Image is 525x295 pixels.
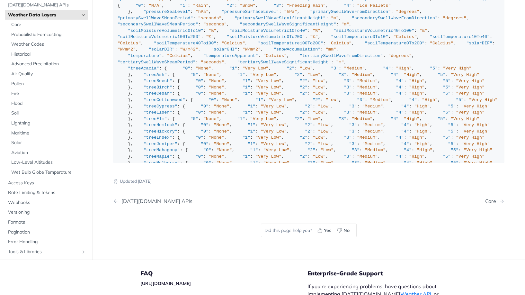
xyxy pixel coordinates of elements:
[5,0,88,10] a: [DATE][DOMAIN_NAME] APIs
[8,209,86,216] span: Versioning
[214,129,229,134] span: "None"
[295,116,302,121] span: "2"
[357,85,378,90] span: "Medium"
[235,16,326,21] span: "primarySwellWaveSignificantHeight"
[81,249,86,254] button: Show subpages for Tools & Libraries
[261,104,287,109] span: "Very Low"
[11,22,86,28] span: Core
[201,60,224,65] span: "seconds"
[196,78,203,83] span: "0"
[193,3,209,8] span: "Rain"
[300,66,313,71] span: "Low"
[258,41,323,46] span: "soilTemperature100To200"
[300,53,383,58] span: "tertiarySwellWaveFromDirection"
[229,28,307,33] span: "soilMoistureVolumetric10To40"
[396,135,404,140] span: "4"
[113,198,281,204] a: Previous Page: Tomorrow.io APIs
[209,97,216,102] span: "0"
[349,123,357,127] span: "3"
[313,110,326,115] span: "Low"
[196,66,211,71] span: "None"
[305,142,313,146] span: "2"
[8,69,88,79] a: Air Quality
[211,47,237,52] span: "solarGHI"
[8,99,88,108] a: Flood
[409,135,425,140] span: "High"
[8,199,86,206] span: Webhooks
[144,104,177,109] span: "treeCypress"
[149,47,175,52] span: "solarDIR"
[443,16,466,21] span: "degrees"
[180,47,198,52] span: "W/m^2"
[268,97,294,102] span: "Very Low"
[144,148,180,152] span: "treeMahagony"
[118,60,196,65] span: "tertiarySwellWaveSMeanPeriod"
[456,78,485,83] span: "Very High"
[144,142,177,146] span: "treeJuniper"
[255,91,281,96] span: "Very Low"
[240,22,336,27] span: "secondarySwellWaveSignificantHeight"
[334,28,414,33] span: "soilMoistureVolumetric40To100"
[388,53,412,58] span: "degrees"
[5,178,88,188] a: Access Keys
[209,85,224,90] span: "None"
[263,53,287,58] span: "Celcius"
[144,116,167,121] span: "treeElm"
[209,135,224,140] span: "None"
[261,142,287,146] span: "Very Low"
[414,104,430,109] span: "High"
[222,41,245,46] span: "Celcius"
[287,66,294,71] span: "2"
[11,32,86,38] span: Probabilistic Forecasting
[461,104,490,109] span: "Very High"
[8,249,79,255] span: Tools & Libraries
[401,123,409,127] span: "4"
[362,104,383,109] span: "Medium"
[305,123,313,127] span: "2"
[357,3,391,8] span: "Ice Pellets"
[307,72,321,77] span: "Low"
[5,247,88,257] a: Tools & LibrariesShow subpages for Tools & Libraries
[196,91,203,96] span: "0"
[261,129,287,134] span: "Very Low"
[248,123,255,127] span: "1"
[250,72,276,77] span: "Very Low"
[456,85,485,90] span: "Very High"
[274,3,281,8] span: "3"
[118,47,136,52] span: "W/m^2"
[344,66,365,71] span: "Medium"
[409,85,425,90] span: "High"
[443,66,471,71] span: "Very High"
[8,158,88,167] a: Low-Level Altitudes
[451,72,479,77] span: "Very High"
[242,110,250,115] span: "1"
[11,90,86,97] span: Fire
[5,237,88,247] a: Error Handling
[203,116,219,121] span: "None"
[5,207,88,217] a: Versioning
[451,116,479,121] span: "Very High"
[248,129,255,134] span: "1"
[196,85,203,90] span: "0"
[318,123,331,127] span: "Low"
[118,22,198,27] span: "secondarySwellWaveSMeanPeriod"
[300,78,307,83] span: "2"
[357,135,378,140] span: "Medium"
[8,128,88,138] a: Maritime
[396,9,419,14] span: "degrees"
[118,34,201,39] span: "soilMoistureVolumetric100To200"
[11,159,86,166] span: Low-Level Altitudes
[248,104,255,109] span: "1"
[401,104,409,109] span: "4"
[448,123,456,127] span: "5"
[313,85,326,90] span: "Low"
[461,142,490,146] span: "Very High"
[456,110,485,115] span: "Very High"
[118,198,192,204] div: [DATE][DOMAIN_NAME] APIs
[344,110,351,115] span: "3"
[144,135,172,140] span: "treeIndex"
[396,78,404,83] span: "4"
[248,142,255,146] span: "1"
[11,61,86,67] span: Advanced Precipitation
[357,110,378,115] span: "Medium"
